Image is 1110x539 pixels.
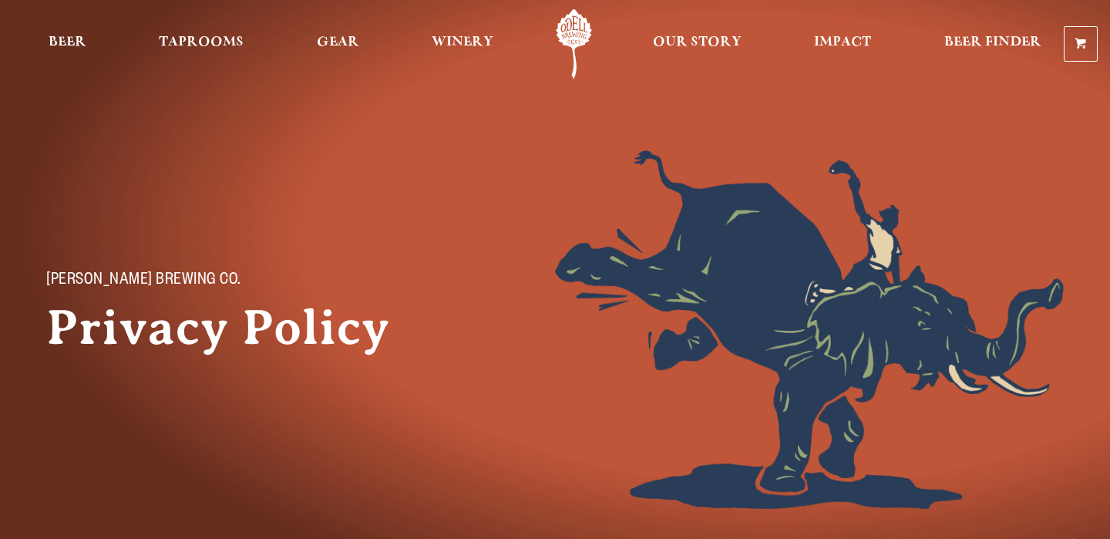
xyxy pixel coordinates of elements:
a: Our Story [643,9,752,79]
span: Beer Finder [944,36,1041,49]
a: Beer [39,9,96,79]
span: Impact [814,36,871,49]
a: Winery [422,9,503,79]
span: Taprooms [159,36,244,49]
a: Taprooms [149,9,254,79]
a: Gear [307,9,369,79]
p: [PERSON_NAME] Brewing Co. [46,272,385,291]
img: Foreground404 [555,150,1064,509]
h1: Privacy Policy [46,300,416,355]
a: Odell Home [545,9,603,79]
span: Gear [317,36,359,49]
span: Beer [49,36,86,49]
span: Winery [432,36,493,49]
span: Our Story [653,36,742,49]
a: Impact [804,9,881,79]
a: Beer Finder [934,9,1051,79]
